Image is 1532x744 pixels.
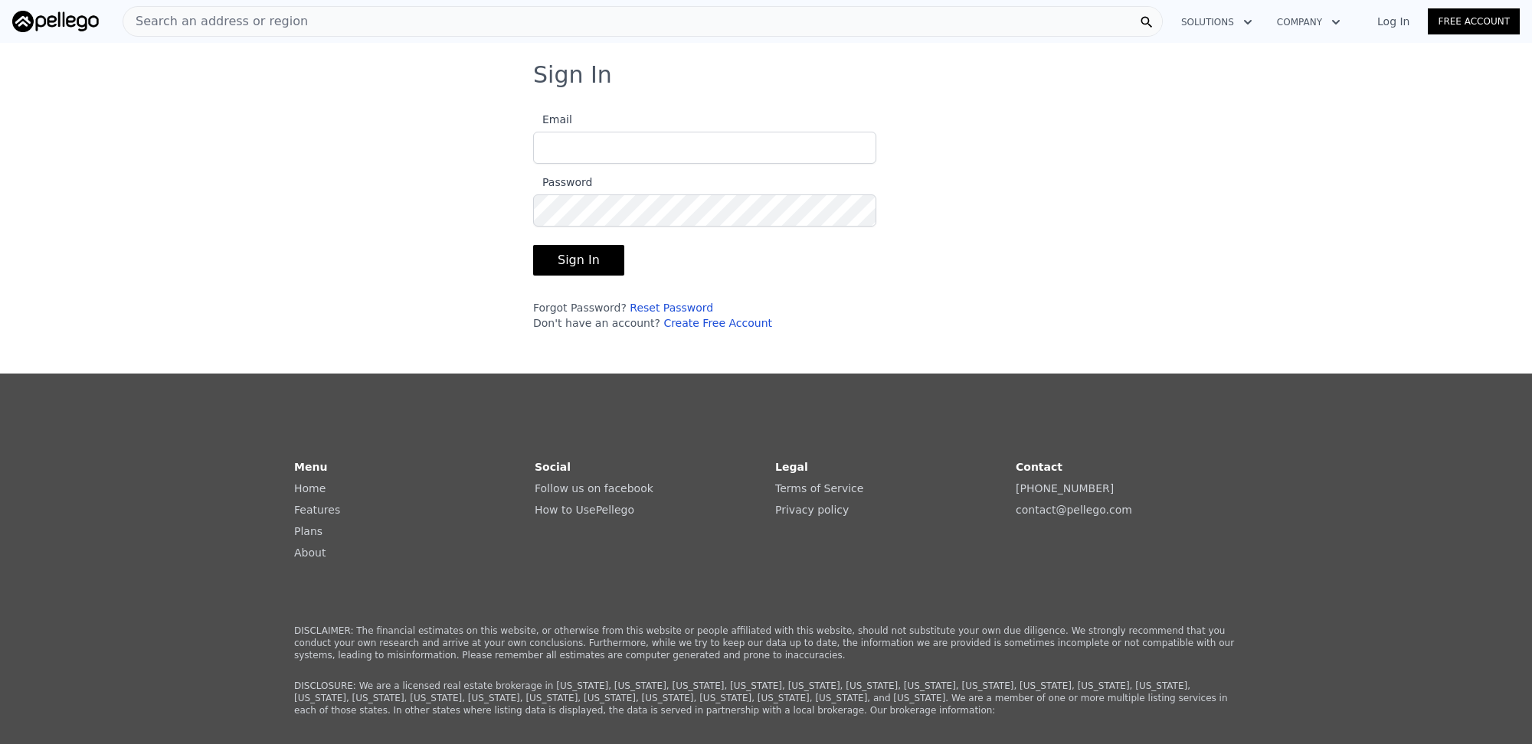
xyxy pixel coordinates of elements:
div: Forgot Password? Don't have an account? [533,300,876,331]
a: Plans [294,525,322,537]
a: Home [294,482,326,494]
span: Email [533,113,572,126]
strong: Legal [775,461,808,473]
a: How to UsePellego [535,504,634,516]
a: Create Free Account [663,317,772,329]
a: Free Account [1428,8,1520,34]
span: Search an address or region [123,12,308,31]
img: Pellego [12,11,99,32]
a: Privacy policy [775,504,849,516]
input: Password [533,194,876,227]
a: Features [294,504,340,516]
strong: Contact [1016,461,1062,473]
a: About [294,547,326,559]
h3: Sign In [533,61,999,89]
button: Sign In [533,245,624,276]
a: Reset Password [630,302,713,314]
p: DISCLAIMER: The financial estimates on this website, or otherwise from this website or people aff... [294,625,1238,661]
span: Password [533,176,592,188]
a: [PHONE_NUMBER] [1016,482,1114,494]
input: Email [533,132,876,164]
strong: Menu [294,461,327,473]
button: Solutions [1169,8,1265,36]
a: Terms of Service [775,482,863,494]
a: Follow us on facebook [535,482,653,494]
p: DISCLOSURE: We are a licensed real estate brokerage in [US_STATE], [US_STATE], [US_STATE], [US_ST... [294,680,1238,716]
button: Company [1265,8,1353,36]
strong: Social [535,461,571,473]
a: Log In [1359,14,1428,29]
a: contact@pellego.com [1016,504,1132,516]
